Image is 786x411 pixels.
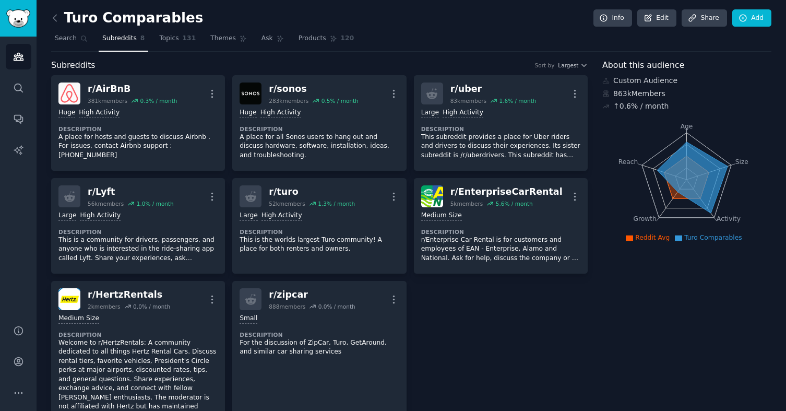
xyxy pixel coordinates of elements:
div: Huge [240,108,256,118]
div: 0.3 % / month [140,97,177,104]
div: 83k members [450,97,486,104]
a: sonosr/sonos283kmembers0.5% / monthHugeHigh ActivityDescriptionA place for all Sonos users to han... [232,75,406,171]
a: Search [51,30,91,52]
tspan: Growth [634,215,657,222]
div: r/ uber [450,83,537,96]
div: High Activity [80,211,121,221]
div: High Activity [443,108,483,118]
tspan: Activity [717,215,741,222]
a: Themes [207,30,251,52]
div: Huge [58,108,75,118]
div: 283k members [269,97,308,104]
div: Medium Size [58,314,99,324]
div: r/ Lyft [88,185,174,198]
a: r/uber83kmembers1.6% / monthLargeHigh ActivityDescriptionThis subreddit provides a place for Uber... [414,75,588,171]
div: 2k members [88,303,121,310]
a: r/turo52kmembers1.3% / monthLargeHigh ActivityDescriptionThis is the worlds largest Turo communit... [232,178,406,274]
div: ↑ 0.6 % / month [613,101,669,112]
div: r/ zipcar [269,288,355,301]
tspan: Age [681,123,693,130]
span: Reddit Avg [635,234,670,241]
dt: Description [58,331,218,338]
a: Edit [637,9,676,27]
img: sonos [240,83,261,104]
span: Ask [261,34,273,43]
div: High Activity [79,108,120,118]
span: Search [55,34,77,43]
tspan: Size [735,158,748,165]
div: 1.0 % / month [137,200,174,207]
div: Large [421,108,439,118]
div: Medium Size [421,211,462,221]
a: r/Lyft56kmembers1.0% / monthLargeHigh ActivityDescriptionThis is a community for drivers, passeng... [51,178,225,274]
div: Large [58,211,76,221]
div: 5k members [450,200,483,207]
div: Custom Audience [602,75,771,86]
dt: Description [58,228,218,236]
p: A place for all Sonos users to hang out and discuss hardware, software, installation, ideas, and ... [240,133,399,160]
img: AirBnB [58,83,80,104]
p: This is the worlds largest Turo community! A place for both renters and owners. [240,236,399,254]
button: Largest [558,62,588,69]
dt: Description [240,331,399,338]
a: EnterpriseCarRentalr/EnterpriseCarRental5kmembers5.6% / monthMedium SizeDescriptionr/Enterprise C... [414,178,588,274]
img: HertzRentals [58,288,80,310]
div: r/ sonos [269,83,358,96]
a: Products120 [295,30,358,52]
div: 381k members [88,97,127,104]
span: Subreddits [51,59,96,72]
div: 52k members [269,200,305,207]
p: r/Enterprise Car Rental is for customers and employees of EAN - Enterprise, Alamo and National. A... [421,236,580,263]
div: 1.6 % / month [499,97,536,104]
span: Topics [159,34,178,43]
span: Turo Comparables [684,234,742,241]
div: r/ EnterpriseCarRental [450,185,563,198]
a: Topics131 [156,30,199,52]
a: Share [682,9,727,27]
div: Small [240,314,257,324]
a: Add [732,9,771,27]
dt: Description [421,125,580,133]
dt: Description [240,228,399,236]
dt: Description [240,125,399,133]
dt: Description [58,125,218,133]
div: High Activity [261,211,302,221]
div: 888 members [269,303,305,310]
p: This subreddit provides a place for Uber riders and drivers to discuss their experiences. Its sis... [421,133,580,160]
span: 131 [183,34,196,43]
img: EnterpriseCarRental [421,185,443,207]
div: r/ turo [269,185,355,198]
h2: Turo Comparables [51,10,203,27]
div: 0.0 % / month [318,303,355,310]
div: 56k members [88,200,124,207]
p: This is a community for drivers, passengers, and anyone who is interested in the ride-sharing app... [58,236,218,263]
div: r/ HertzRentals [88,288,170,301]
dt: Description [421,228,580,236]
span: Themes [210,34,236,43]
img: GummySearch logo [6,9,30,28]
div: 0.5 % / month [321,97,359,104]
span: About this audience [602,59,684,72]
span: 120 [341,34,354,43]
p: A place for hosts and guests to discuss Airbnb . For issues, contact Airbnb support : [PHONE_NUMBER] [58,133,218,160]
tspan: Reach [618,158,638,165]
div: r/ AirBnB [88,83,177,96]
a: Ask [258,30,288,52]
span: Subreddits [102,34,137,43]
span: Largest [558,62,578,69]
div: 0.0 % / month [133,303,170,310]
a: Subreddits8 [99,30,148,52]
div: High Activity [260,108,301,118]
a: Info [593,9,632,27]
div: 1.3 % / month [318,200,355,207]
div: Large [240,211,257,221]
div: 863k Members [602,88,771,99]
p: For the discussion of ZipCar, Turo, GetAround, and similar car sharing services [240,338,399,357]
span: 8 [140,34,145,43]
a: AirBnBr/AirBnB381kmembers0.3% / monthHugeHigh ActivityDescriptionA place for hosts and guests to ... [51,75,225,171]
span: Products [299,34,326,43]
div: 5.6 % / month [496,200,533,207]
div: Sort by [535,62,555,69]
